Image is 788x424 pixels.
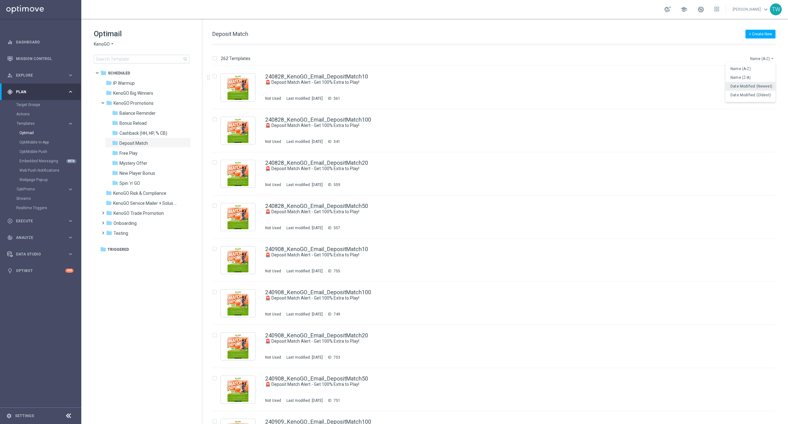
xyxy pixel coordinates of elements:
[112,150,118,156] i: folder
[7,268,74,273] button: lightbulb Optibot +10
[265,79,749,85] div: 🚨 Deposit Match Alert - Get 100% Extra to Play!
[119,140,148,146] span: Deposit Match
[16,219,68,223] span: Execute
[112,140,118,146] i: folder
[206,239,787,282] div: Press SPACE to select this row.
[334,182,340,187] div: 559
[325,398,340,403] div: ID:
[94,41,115,47] button: KenoGO arrow_drop_down
[68,218,73,224] i: keyboard_arrow_right
[7,50,73,67] div: Mission Control
[119,160,147,166] span: Mystery Offer
[222,205,254,229] img: 557.jpeg
[284,182,325,187] div: Last modified: [DATE]
[750,55,775,62] button: Name (A-Z)arrow_drop_down
[16,184,81,194] div: OptiPromo
[265,355,281,360] div: Not Used
[106,190,112,196] i: folder
[265,74,368,79] a: 240828_KenoGO_Email_DepositMatch10
[16,121,74,126] button: Templates keyboard_arrow_right
[265,398,281,403] div: Not Used
[206,109,787,152] div: Press SPACE to select this row.
[334,312,340,317] div: 749
[17,122,68,125] div: Templates
[334,355,340,360] div: 753
[222,75,254,100] img: 561.jpeg
[119,110,156,116] span: Balance Reminder
[7,73,74,78] div: person_search Explore keyboard_arrow_right
[725,64,775,73] button: Name (A-Z)
[112,120,118,126] i: folder
[222,162,254,186] img: 559.jpeg
[7,218,13,224] i: play_circle_outline
[284,398,325,403] div: Last modified: [DATE]
[100,246,106,252] i: folder
[7,252,74,257] button: Data Studio keyboard_arrow_right
[112,160,118,166] i: folder
[119,130,167,136] span: Cashback (HH, HP, % CB)
[725,73,775,82] button: Name (Z-A)
[7,89,74,94] div: gps_fixed Plan keyboard_arrow_right
[108,247,129,252] span: Triggered
[68,121,73,127] i: keyboard_arrow_right
[113,90,153,96] span: KenoGO Big Winners
[16,109,81,119] div: Actions
[206,152,787,195] div: Press SPACE to select this row.
[7,219,74,224] button: play_circle_outline Execute keyboard_arrow_right
[114,100,154,106] span: KenoGO Promotions
[221,56,250,61] p: 262 Templates
[762,6,769,13] span: keyboard_arrow_down
[265,123,734,129] a: 🚨 Deposit Match Alert - Get 100% Extra to Play!
[680,6,687,13] span: school
[16,203,81,213] div: Realtime Triggers
[16,262,65,279] a: Optibot
[19,128,81,138] div: Optimail
[112,170,118,176] i: folder
[265,269,281,274] div: Not Used
[334,225,340,230] div: 557
[265,123,749,129] div: 🚨 Deposit Match Alert - Get 100% Extra to Play!
[7,40,74,45] div: equalizer Dashboard
[265,160,368,166] a: 240828_KenoGO_Email_DepositMatch20
[265,225,281,230] div: Not Used
[265,79,734,85] a: 🚨 Deposit Match Alert - Get 100% Extra to Play!
[19,175,81,184] div: Webpage Pop-up
[114,220,137,226] span: Onboarding
[7,56,74,61] button: Mission Control
[325,225,340,230] div: ID:
[265,338,734,344] a: 🚨 Deposit Match Alert - Get 100% Extra to Play!
[19,159,65,164] a: Embedded Messaging
[106,200,112,206] i: folder
[112,110,118,116] i: folder
[265,381,749,387] div: 🚨 Deposit Match Alert - Get 100% Extra to Play!
[7,89,13,95] i: gps_fixed
[730,75,751,80] span: Name (Z-A)
[68,186,73,192] i: keyboard_arrow_right
[265,290,371,295] a: 240908_KenoGO_Email_DepositMatch100
[183,57,188,62] span: search
[19,149,65,154] a: OptiMobile Push
[16,187,74,192] button: OptiPromo keyboard_arrow_right
[16,34,73,50] a: Dashboard
[17,122,61,125] span: Templates
[206,325,787,368] div: Press SPACE to select this row.
[265,295,734,301] a: 🚨 Deposit Match Alert - Get 100% Extra to Play!
[7,235,68,240] div: Analyze
[106,80,112,86] i: folder
[325,139,340,144] div: ID:
[770,56,775,61] i: arrow_drop_down
[19,147,81,156] div: OptiMobile Push
[7,34,73,50] div: Dashboard
[265,295,749,301] div: 🚨 Deposit Match Alert - Get 100% Extra to Play!
[16,119,81,184] div: Templates
[334,139,340,144] div: 541
[19,138,81,147] div: OptiMobile In-App
[16,50,73,67] a: Mission Control
[222,334,254,359] img: 753.jpeg
[106,90,112,96] i: folder
[7,235,74,240] button: track_changes Analyze keyboard_arrow_right
[106,220,112,226] i: folder
[265,166,749,172] div: 🚨 Deposit Match Alert - Get 100% Extra to Play!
